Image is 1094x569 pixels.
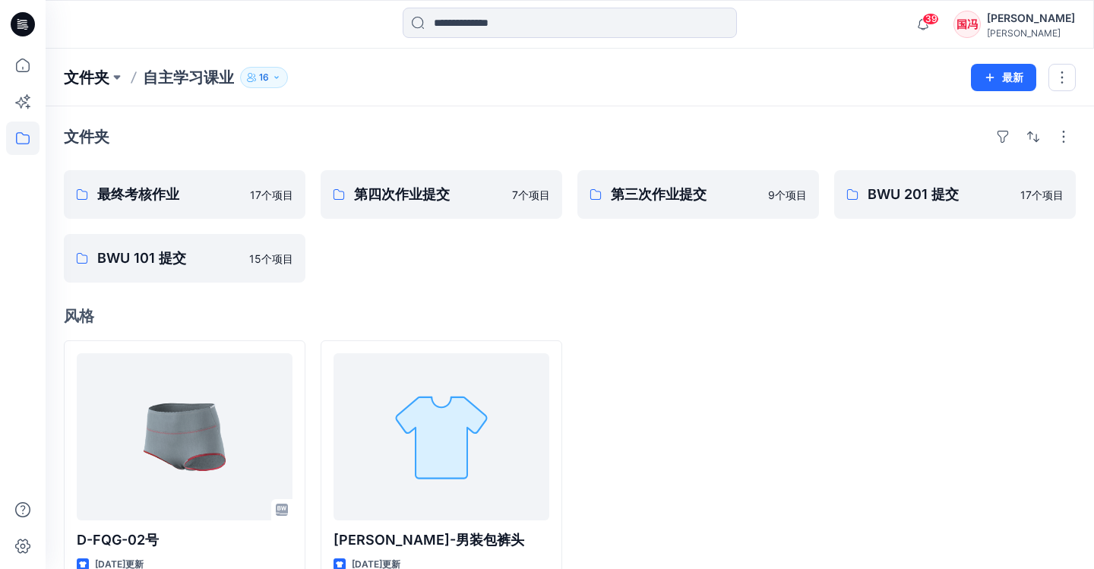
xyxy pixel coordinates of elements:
[354,184,503,205] p: 第四次作业提交
[953,11,981,38] div: 国冯
[240,67,288,88] button: 16
[922,13,939,25] span: 39
[64,128,109,146] h4: 文件夹
[987,9,1075,27] div: [PERSON_NAME]
[97,184,241,205] p: 最终考核作业
[987,27,1075,39] div: [PERSON_NAME]
[321,170,562,219] a: 第四次作业提交7个项目
[577,170,819,219] a: 第三次作业提交9个项目
[249,251,293,267] p: 15个 项目
[64,307,1076,325] h4: 风格
[64,234,305,283] a: BWU 101 提交15个项目
[611,184,759,205] p: 第三次作业提交
[250,187,293,203] p: 17个 项目
[768,187,807,203] p: 9个 项目
[971,64,1036,91] button: 最新
[77,529,292,551] p: D-FQG-02号
[64,67,109,88] a: 文件夹
[143,67,234,88] p: 自主学习课业
[64,170,305,219] a: 最终考核作业17个项目
[334,529,549,551] p: [PERSON_NAME]-男装包裤头
[334,353,549,520] a: 张子华-男装包裤头
[97,248,240,269] p: BWU 101 提交
[868,184,1011,205] p: BWU 201 提交
[259,69,269,86] p: 16
[1020,187,1064,203] p: 17个 项目
[512,187,550,203] p: 7个 项目
[834,170,1076,219] a: BWU 201 提交17个项目
[77,353,292,520] a: D-FQG-02号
